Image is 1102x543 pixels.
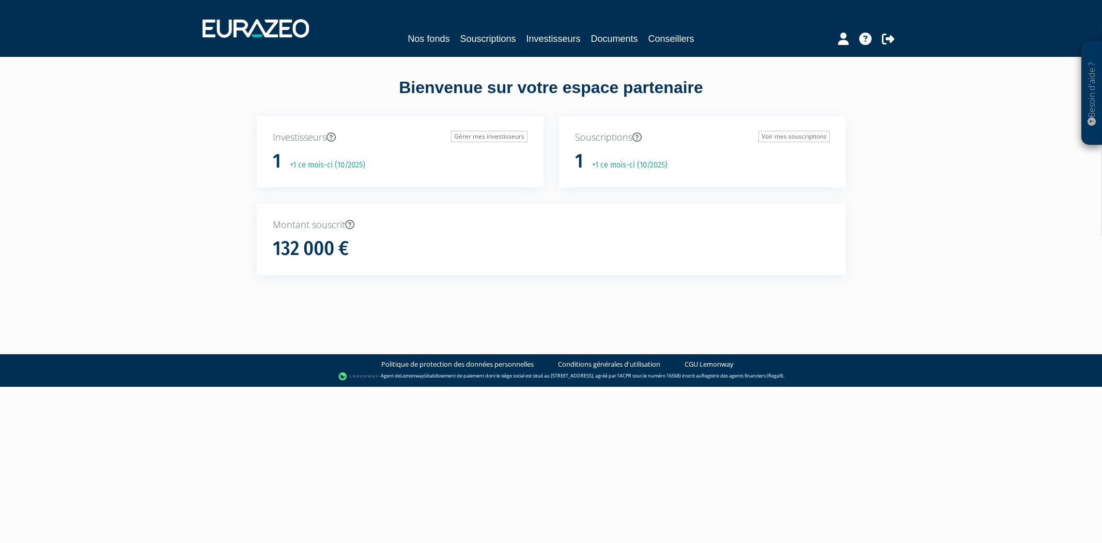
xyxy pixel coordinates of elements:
a: Documents [591,32,638,46]
h1: 132 000 € [273,238,349,260]
h1: 1 [273,150,281,172]
a: Conseillers [648,32,694,46]
a: Investisseurs [526,32,580,46]
p: +1 ce mois-ci (10/2025) [585,159,668,171]
div: Bienvenue sur votre espace partenaire [249,76,853,116]
a: Voir mes souscriptions [758,131,830,142]
a: Registre des agents financiers (Regafi) [702,372,783,379]
a: Lemonway [400,372,424,379]
a: Politique de protection des données personnelles [381,359,534,369]
a: CGU Lemonway [685,359,734,369]
p: +1 ce mois-ci (10/2025) [283,159,365,171]
p: Souscriptions [575,131,830,144]
p: Besoin d'aide ? [1086,47,1098,140]
a: Souscriptions [460,32,516,46]
a: Conditions générales d'utilisation [558,359,660,369]
div: - Agent de (établissement de paiement dont le siège social est situé au [STREET_ADDRESS], agréé p... [10,371,1092,382]
img: 1732889491-logotype_eurazeo_blanc_rvb.png [203,19,309,38]
img: logo-lemonway.png [338,371,378,382]
p: Montant souscrit [273,218,830,232]
a: Nos fonds [408,32,449,46]
a: Gérer mes investisseurs [451,131,527,142]
h1: 1 [575,150,583,172]
p: Investisseurs [273,131,527,144]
